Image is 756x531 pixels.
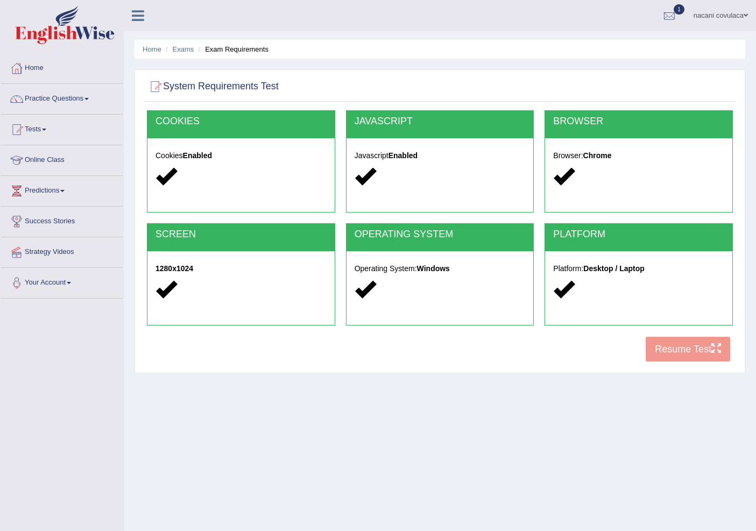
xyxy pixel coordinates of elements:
h5: Cookies [156,152,327,160]
h5: Browser: [553,152,724,160]
strong: 1280x1024 [156,264,193,273]
h2: COOKIES [156,116,327,127]
span: 1 [674,4,684,15]
h5: Platform: [553,265,724,273]
h2: System Requirements Test [147,79,279,95]
a: Predictions [1,176,123,203]
strong: Windows [417,264,450,273]
a: Exams [173,45,194,53]
h2: OPERATING SYSTEM [355,229,526,240]
h2: PLATFORM [553,229,724,240]
a: Success Stories [1,207,123,233]
h2: JAVASCRIPT [355,116,526,127]
a: Practice Questions [1,84,123,111]
h2: BROWSER [553,116,724,127]
a: Strategy Videos [1,237,123,264]
a: Your Account [1,268,123,295]
a: Tests [1,115,123,141]
strong: Desktop / Laptop [583,264,645,273]
h2: SCREEN [156,229,327,240]
a: Online Class [1,145,123,172]
a: Home [143,45,161,53]
h5: Javascript [355,152,526,160]
strong: Chrome [583,151,612,160]
li: Exam Requirements [196,44,269,54]
h5: Operating System: [355,265,526,273]
strong: Enabled [388,151,418,160]
a: Home [1,53,123,80]
strong: Enabled [183,151,212,160]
